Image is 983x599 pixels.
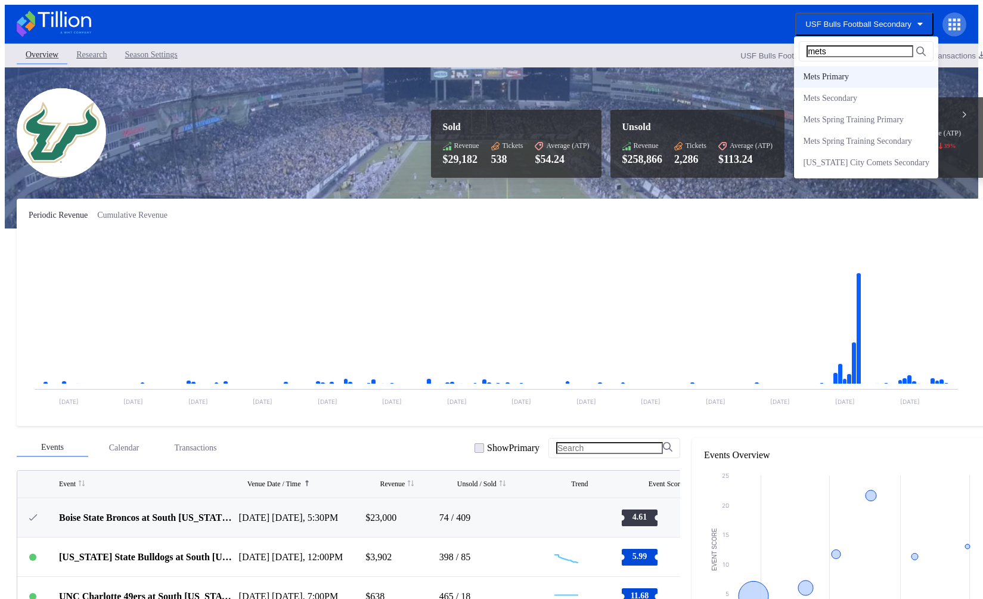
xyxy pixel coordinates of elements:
input: Search [807,45,913,57]
div: Mets Secondary [803,94,857,103]
div: Mets Primary [803,72,849,82]
div: Mets Spring Training Secondary [803,137,911,146]
div: Mets Spring Training Primary [803,115,903,125]
div: [US_STATE] City Comets Secondary [803,158,929,168]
